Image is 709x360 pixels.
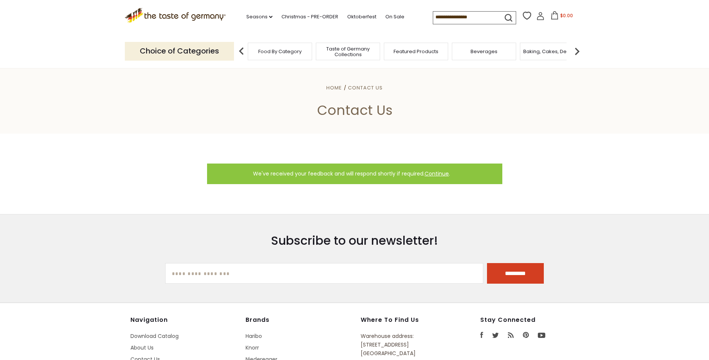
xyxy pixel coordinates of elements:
[546,11,578,22] button: $0.00
[246,13,272,21] a: Seasons
[130,344,154,351] a: About Us
[326,84,342,91] a: Home
[246,332,262,340] a: Haribo
[361,316,446,324] h4: Where to find us
[347,13,376,21] a: Oktoberfest
[318,46,378,57] a: Taste of Germany Collections
[246,344,259,351] a: Knorr
[348,84,383,91] a: Contact Us
[394,49,438,54] a: Featured Products
[258,49,302,54] a: Food By Category
[425,170,449,177] a: Continue
[385,13,404,21] a: On Sale
[23,102,686,119] h1: Contact Us
[480,316,579,324] h4: Stay Connected
[207,164,502,184] div: We've received your feedback and will respond shortly if required. .
[471,49,497,54] a: Beverages
[281,13,338,21] a: Christmas - PRE-ORDER
[246,316,353,324] h4: Brands
[570,44,585,59] img: next arrow
[125,42,234,60] p: Choice of Categories
[165,233,544,248] h3: Subscribe to our newsletter!
[234,44,249,59] img: previous arrow
[361,332,446,358] p: Warehouse address: [STREET_ADDRESS] [GEOGRAPHIC_DATA]
[130,332,179,340] a: Download Catalog
[523,49,581,54] a: Baking, Cakes, Desserts
[130,316,238,324] h4: Navigation
[560,12,573,19] span: $0.00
